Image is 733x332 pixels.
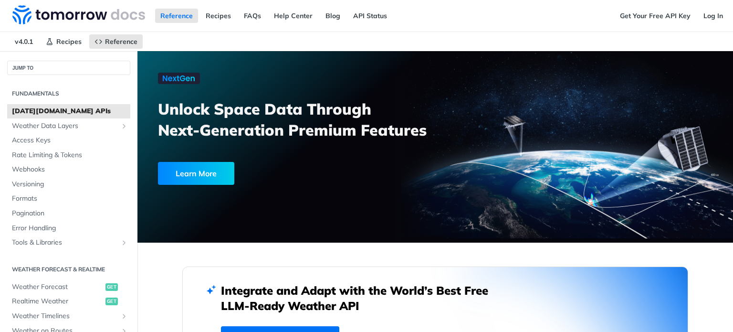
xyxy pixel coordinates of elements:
a: Recipes [41,34,87,49]
a: Log In [698,9,728,23]
h2: Weather Forecast & realtime [7,265,130,274]
span: Webhooks [12,165,128,174]
a: Weather TimelinesShow subpages for Weather Timelines [7,309,130,323]
img: Tomorrow.io Weather API Docs [12,5,145,24]
span: Access Keys [12,136,128,145]
span: Tools & Libraries [12,238,118,247]
a: Formats [7,192,130,206]
a: API Status [348,9,392,23]
a: Learn More [158,162,388,185]
a: Access Keys [7,133,130,148]
a: Realtime Weatherget [7,294,130,309]
span: get [105,298,118,305]
span: Weather Data Layers [12,121,118,131]
h2: Fundamentals [7,89,130,98]
a: Get Your Free API Key [615,9,696,23]
a: [DATE][DOMAIN_NAME] APIs [7,104,130,118]
a: Weather Data LayersShow subpages for Weather Data Layers [7,119,130,133]
span: Formats [12,194,128,203]
a: Pagination [7,206,130,221]
span: Recipes [56,37,82,46]
a: Reference [155,9,198,23]
h2: Integrate and Adapt with the World’s Best Free LLM-Ready Weather API [221,283,503,313]
a: Error Handling [7,221,130,236]
button: Show subpages for Tools & Libraries [120,239,128,246]
span: Versioning [12,180,128,189]
a: Tools & LibrariesShow subpages for Tools & Libraries [7,236,130,250]
a: FAQs [239,9,266,23]
button: JUMP TO [7,61,130,75]
img: NextGen [158,73,200,84]
span: Weather Timelines [12,311,118,321]
span: Rate Limiting & Tokens [12,150,128,160]
a: Versioning [7,177,130,192]
span: get [105,283,118,291]
span: Weather Forecast [12,282,103,292]
a: Blog [320,9,346,23]
button: Show subpages for Weather Timelines [120,312,128,320]
span: Reference [105,37,137,46]
a: Rate Limiting & Tokens [7,148,130,162]
a: Weather Forecastget [7,280,130,294]
span: [DATE][DOMAIN_NAME] APIs [12,107,128,116]
a: Help Center [269,9,318,23]
span: Error Handling [12,224,128,233]
span: Realtime Weather [12,297,103,306]
span: Pagination [12,209,128,218]
div: Learn More [158,162,234,185]
a: Recipes [200,9,236,23]
a: Reference [89,34,143,49]
h3: Unlock Space Data Through Next-Generation Premium Features [158,98,446,140]
span: v4.0.1 [10,34,38,49]
button: Show subpages for Weather Data Layers [120,122,128,130]
a: Webhooks [7,162,130,177]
